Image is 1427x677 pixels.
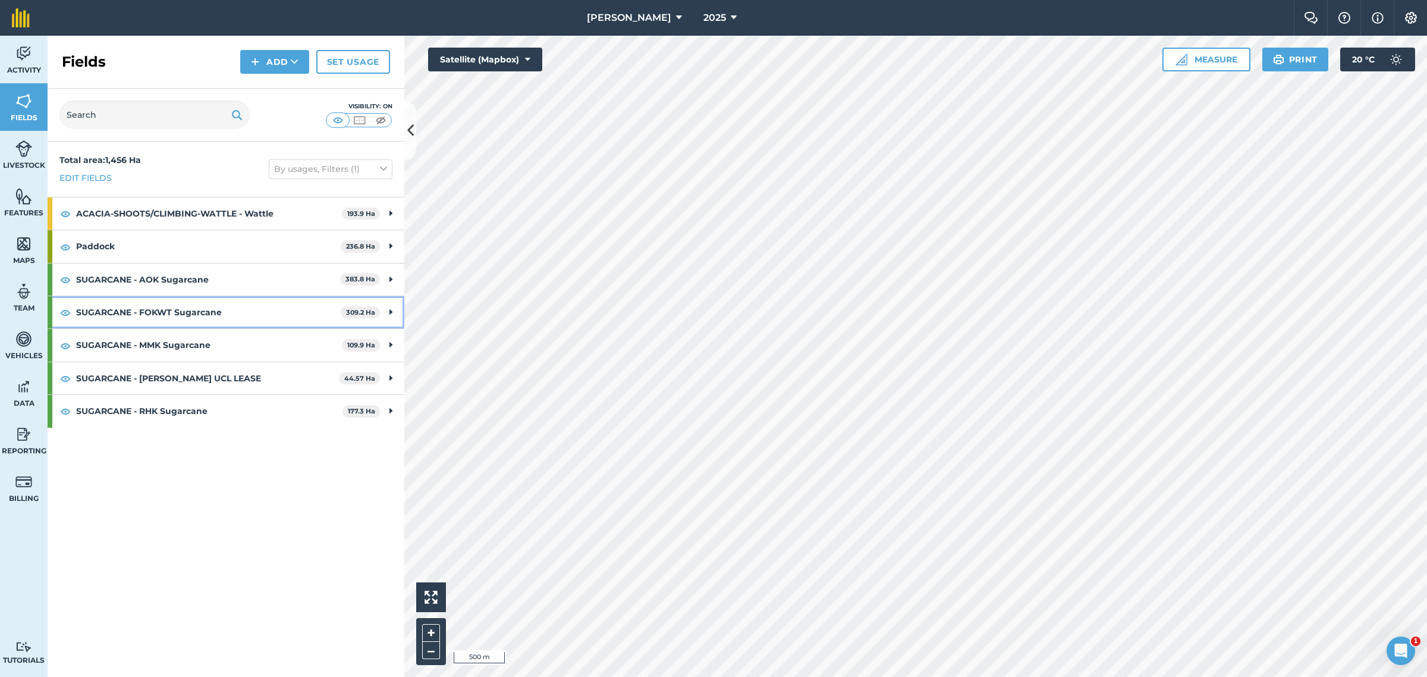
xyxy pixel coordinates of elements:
[60,305,71,319] img: svg+xml;base64,PHN2ZyB4bWxucz0iaHR0cDovL3d3dy53My5vcmcvMjAwMC9zdmciIHdpZHRoPSIxOCIgaGVpZ2h0PSIyNC...
[76,230,341,262] strong: Paddock
[76,296,341,328] strong: SUGARCANE - FOKWT Sugarcane
[48,230,404,262] div: Paddock236.8 Ha
[12,8,30,27] img: fieldmargin Logo
[59,171,112,184] a: Edit fields
[76,395,342,427] strong: SUGARCANE - RHK Sugarcane
[346,242,375,250] strong: 236.8 Ha
[316,50,390,74] a: Set usage
[76,329,342,361] strong: SUGARCANE - MMK Sugarcane
[326,102,392,111] div: Visibility: On
[15,378,32,396] img: svg+xml;base64,PD94bWwgdmVyc2lvbj0iMS4wIiBlbmNvZGluZz0idXRmLTgiPz4KPCEtLSBHZW5lcmF0b3I6IEFkb2JlIE...
[15,641,32,653] img: svg+xml;base64,PD94bWwgdmVyc2lvbj0iMS4wIiBlbmNvZGluZz0idXRmLTgiPz4KPCEtLSBHZW5lcmF0b3I6IEFkb2JlIE...
[428,48,542,71] button: Satellite (Mapbox)
[345,275,375,283] strong: 383.8 Ha
[48,264,404,296] div: SUGARCANE - AOK Sugarcane383.8 Ha
[425,591,438,604] img: Four arrows, one pointing top left, one top right, one bottom right and the last bottom left
[48,329,404,361] div: SUGARCANE - MMK Sugarcane109.9 Ha
[62,52,106,71] h2: Fields
[15,330,32,348] img: svg+xml;base64,PD94bWwgdmVyc2lvbj0iMS4wIiBlbmNvZGluZz0idXRmLTgiPz4KPCEtLSBHZW5lcmF0b3I6IEFkb2JlIE...
[48,362,404,394] div: SUGARCANE - [PERSON_NAME] UCL LEASE44.57 Ha
[76,362,339,394] strong: SUGARCANE - [PERSON_NAME] UCL LEASE
[60,206,71,221] img: svg+xml;base64,PHN2ZyB4bWxucz0iaHR0cDovL3d3dy53My5vcmcvMjAwMC9zdmciIHdpZHRoPSIxOCIgaGVpZ2h0PSIyNC...
[1304,12,1318,24] img: Two speech bubbles overlapping with the left bubble in the forefront
[1337,12,1351,24] img: A question mark icon
[1404,12,1418,24] img: A cog icon
[15,187,32,205] img: svg+xml;base64,PHN2ZyB4bWxucz0iaHR0cDovL3d3dy53My5vcmcvMjAwMC9zdmciIHdpZHRoPSI1NiIgaGVpZ2h0PSI2MC...
[1372,11,1384,25] img: svg+xml;base64,PHN2ZyB4bWxucz0iaHR0cDovL3d3dy53My5vcmcvMjAwMC9zdmciIHdpZHRoPSIxNyIgaGVpZ2h0PSIxNy...
[60,272,71,287] img: svg+xml;base64,PHN2ZyB4bWxucz0iaHR0cDovL3d3dy53My5vcmcvMjAwMC9zdmciIHdpZHRoPSIxOCIgaGVpZ2h0PSIyNC...
[240,50,309,74] button: Add
[1273,52,1284,67] img: svg+xml;base64,PHN2ZyB4bWxucz0iaHR0cDovL3d3dy53My5vcmcvMjAwMC9zdmciIHdpZHRoPSIxOSIgaGVpZ2h0PSIyNC...
[15,140,32,158] img: svg+xml;base64,PD94bWwgdmVyc2lvbj0iMS4wIiBlbmNvZGluZz0idXRmLTgiPz4KPCEtLSBHZW5lcmF0b3I6IEFkb2JlIE...
[346,308,375,316] strong: 309.2 Ha
[60,371,71,385] img: svg+xml;base64,PHN2ZyB4bWxucz0iaHR0cDovL3d3dy53My5vcmcvMjAwMC9zdmciIHdpZHRoPSIxOCIgaGVpZ2h0PSIyNC...
[347,209,375,218] strong: 193.9 Ha
[48,395,404,427] div: SUGARCANE - RHK Sugarcane177.3 Ha
[59,155,141,165] strong: Total area : 1,456 Ha
[76,198,342,230] strong: ACACIA-SHOOTS/CLIMBING-WATTLE - Wattle
[48,296,404,328] div: SUGARCANE - FOKWT Sugarcane309.2 Ha
[251,55,259,69] img: svg+xml;base64,PHN2ZyB4bWxucz0iaHR0cDovL3d3dy53My5vcmcvMjAwMC9zdmciIHdpZHRoPSIxNCIgaGVpZ2h0PSIyNC...
[15,425,32,443] img: svg+xml;base64,PD94bWwgdmVyc2lvbj0iMS4wIiBlbmNvZGluZz0idXRmLTgiPz4KPCEtLSBHZW5lcmF0b3I6IEFkb2JlIE...
[15,283,32,300] img: svg+xml;base64,PD94bWwgdmVyc2lvbj0iMS4wIiBlbmNvZGluZz0idXRmLTgiPz4KPCEtLSBHZW5lcmF0b3I6IEFkb2JlIE...
[15,235,32,253] img: svg+xml;base64,PHN2ZyB4bWxucz0iaHR0cDovL3d3dy53My5vcmcvMjAwMC9zdmciIHdpZHRoPSI1NiIgaGVpZ2h0PSI2MC...
[1262,48,1329,71] button: Print
[15,45,32,62] img: svg+xml;base64,PD94bWwgdmVyc2lvbj0iMS4wIiBlbmNvZGluZz0idXRmLTgiPz4KPCEtLSBHZW5lcmF0b3I6IEFkb2JlIE...
[352,114,367,126] img: svg+xml;base64,PHN2ZyB4bWxucz0iaHR0cDovL3d3dy53My5vcmcvMjAwMC9zdmciIHdpZHRoPSI1MCIgaGVpZ2h0PSI0MC...
[347,341,375,349] strong: 109.9 Ha
[60,240,71,254] img: svg+xml;base64,PHN2ZyB4bWxucz0iaHR0cDovL3d3dy53My5vcmcvMjAwMC9zdmciIHdpZHRoPSIxOCIgaGVpZ2h0PSIyNC...
[348,407,375,415] strong: 177.3 Ha
[231,108,243,122] img: svg+xml;base64,PHN2ZyB4bWxucz0iaHR0cDovL3d3dy53My5vcmcvMjAwMC9zdmciIHdpZHRoPSIxOSIgaGVpZ2h0PSIyNC...
[269,159,392,178] button: By usages, Filters (1)
[60,404,71,418] img: svg+xml;base64,PHN2ZyB4bWxucz0iaHR0cDovL3d3dy53My5vcmcvMjAwMC9zdmciIHdpZHRoPSIxOCIgaGVpZ2h0PSIyNC...
[1387,637,1415,665] iframe: Intercom live chat
[76,264,340,296] strong: SUGARCANE - AOK Sugarcane
[1162,48,1250,71] button: Measure
[703,11,726,25] span: 2025
[1340,48,1415,71] button: 20 °C
[15,473,32,491] img: svg+xml;base64,PD94bWwgdmVyc2lvbj0iMS4wIiBlbmNvZGluZz0idXRmLTgiPz4KPCEtLSBHZW5lcmF0b3I6IEFkb2JlIE...
[1175,54,1187,65] img: Ruler icon
[48,198,404,230] div: ACACIA-SHOOTS/CLIMBING-WATTLE - Wattle193.9 Ha
[1384,48,1408,71] img: svg+xml;base64,PD94bWwgdmVyc2lvbj0iMS4wIiBlbmNvZGluZz0idXRmLTgiPz4KPCEtLSBHZW5lcmF0b3I6IEFkb2JlIE...
[59,101,250,129] input: Search
[60,338,71,353] img: svg+xml;base64,PHN2ZyB4bWxucz0iaHR0cDovL3d3dy53My5vcmcvMjAwMC9zdmciIHdpZHRoPSIxOCIgaGVpZ2h0PSIyNC...
[1352,48,1375,71] span: 20 ° C
[587,11,671,25] span: [PERSON_NAME]
[422,642,440,659] button: –
[373,114,388,126] img: svg+xml;base64,PHN2ZyB4bWxucz0iaHR0cDovL3d3dy53My5vcmcvMjAwMC9zdmciIHdpZHRoPSI1MCIgaGVpZ2h0PSI0MC...
[15,92,32,110] img: svg+xml;base64,PHN2ZyB4bWxucz0iaHR0cDovL3d3dy53My5vcmcvMjAwMC9zdmciIHdpZHRoPSI1NiIgaGVpZ2h0PSI2MC...
[422,624,440,642] button: +
[1411,637,1420,646] span: 1
[344,374,375,383] strong: 44.57 Ha
[331,114,345,126] img: svg+xml;base64,PHN2ZyB4bWxucz0iaHR0cDovL3d3dy53My5vcmcvMjAwMC9zdmciIHdpZHRoPSI1MCIgaGVpZ2h0PSI0MC...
